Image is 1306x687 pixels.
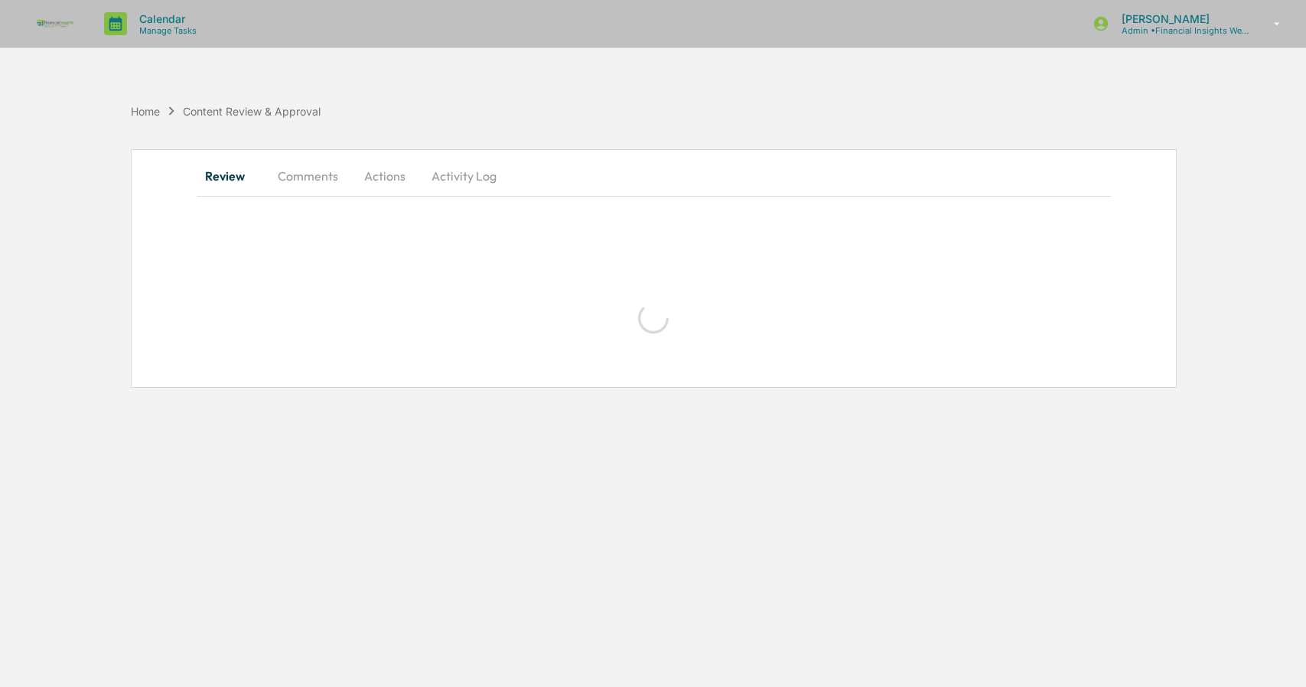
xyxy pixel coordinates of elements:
div: secondary tabs example [197,158,1111,194]
button: Comments [265,158,350,194]
button: Review [197,158,265,194]
button: Actions [350,158,419,194]
p: Admin • Financial Insights Wealth Management [1109,25,1252,36]
div: Content Review & Approval [183,105,321,118]
img: logo [37,20,73,28]
button: Activity Log [419,158,509,194]
div: Home [131,105,160,118]
p: [PERSON_NAME] [1109,12,1252,25]
p: Calendar [127,12,204,25]
p: Manage Tasks [127,25,204,36]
